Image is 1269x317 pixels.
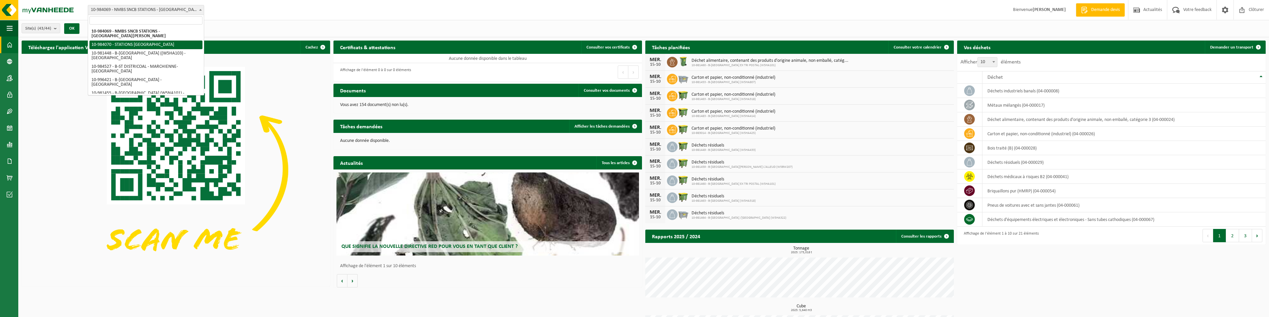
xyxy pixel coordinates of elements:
img: Download de VHEPlus App [22,54,330,285]
p: Affichage de l'élément 1 sur 10 éléments [340,264,639,268]
li: 10-984070 - STATIONS [GEOGRAPHIC_DATA] [89,41,202,49]
td: déchets médicaux à risques B2 (04-000041) [982,169,1266,184]
div: 15-10 [649,198,662,203]
button: 2 [1226,229,1239,242]
p: Vous avez 154 document(s) non lu(s). [340,103,635,107]
button: Next [1252,229,1262,242]
button: 1 [1213,229,1226,242]
img: WB-1100-HPE-GN-50 [678,107,689,118]
span: Que signifie la nouvelle directive RED pour vous en tant que client ? [341,244,518,249]
img: WB-2500-GAL-GY-01 [678,208,689,220]
button: Previous [1203,229,1213,242]
count: (43/44) [38,26,51,31]
h2: Tâches demandées [333,120,389,133]
div: MER. [649,74,662,79]
li: 10-996421 - B-[GEOGRAPHIC_DATA] - [GEOGRAPHIC_DATA] [89,76,202,89]
a: Consulter les rapports [896,230,953,243]
h2: Tâches planifiées [645,41,697,53]
span: 10-983014 - B-[GEOGRAPHIC_DATA] (W5HA425) [692,131,775,135]
td: bois traité (B) (04-000028) [982,141,1266,155]
span: 10-981459 - B-[GEOGRAPHIC_DATA][PERSON_NAME] L'ALLEUD (W5BW207) [692,165,793,169]
td: pneus de voitures avec et sans jantes (04-000061) [982,198,1266,212]
img: WB-1100-HPE-GN-51 [678,158,689,169]
a: Consulter votre calendrier [888,41,953,54]
div: MER. [649,210,662,215]
span: Déchet [987,75,1003,80]
span: Site(s) [25,24,51,34]
td: métaux mélangés (04-000017) [982,98,1266,112]
span: Demande devis [1089,7,1121,13]
span: Cachez [306,45,318,50]
span: 10-981449 - B-[GEOGRAPHIC_DATA] (W5HA433) [692,148,756,152]
button: Vorige [337,274,347,287]
span: Consulter votre calendrier [894,45,942,50]
p: Aucune donnée disponible. [340,139,635,143]
span: Déchets résiduels [692,177,776,182]
a: Tous les articles [596,156,641,169]
td: briquaillons pur (HMRP) (04-000054) [982,184,1266,198]
a: Consulter vos documents [578,84,641,97]
h2: Certificats & attestations [333,41,402,53]
img: WB-0240-HPE-GN-50 [678,56,689,67]
img: WB-1100-HPE-GN-50 [678,174,689,186]
span: 10-984069 - NMBS SNCB STATIONS - SINT-GILLIS [88,5,204,15]
div: Affichage de l'élément 0 à 0 sur 0 éléments [337,65,411,79]
button: 3 [1239,229,1252,242]
div: 15-10 [649,215,662,220]
button: Volgende [347,274,358,287]
span: Déchets résiduels [692,160,793,165]
a: Que signifie la nouvelle directive RED pour vous en tant que client ? [336,172,639,256]
span: 10-981464 - B-[GEOGRAPHIC_DATA] /[GEOGRAPHIC_DATA] (W5HA322) [692,216,786,220]
li: 10-981448 - B-[GEOGRAPHIC_DATA] ((W5HA103) - [GEOGRAPHIC_DATA] [89,49,202,62]
span: 10-981453 - B-[GEOGRAPHIC_DATA] (W5HA807) [692,80,775,84]
td: Aucune donnée disponible dans le tableau [333,54,642,63]
h3: Tonnage [649,246,954,254]
strong: [PERSON_NAME] [1033,7,1066,12]
td: déchet alimentaire, contenant des produits d'origine animale, non emballé, catégorie 3 (04-000024) [982,112,1266,127]
div: MER. [649,193,662,198]
button: Previous [618,65,628,79]
span: 10-981463 - B-[GEOGRAPHIC_DATA] (W5HA318) [692,199,756,203]
li: 10-984069 - NMBS SNCB STATIONS - [GEOGRAPHIC_DATA][PERSON_NAME] [89,27,202,41]
button: Site(s)(43/44) [22,23,60,33]
img: WB-2500-GAL-GY-01 [678,73,689,84]
img: WB-1100-HPE-GN-51 [678,141,689,152]
span: 10-981460 - B-[GEOGRAPHIC_DATA] EX TRI POSTAL (W5HA101) [692,182,776,186]
td: carton et papier, non-conditionné (industriel) (04-000026) [982,127,1266,141]
a: Afficher les tâches demandées [569,120,641,133]
td: déchets résiduels (04-000029) [982,155,1266,169]
span: 10 [977,57,997,67]
img: WB-1100-HPE-GN-50 [678,90,689,101]
div: MER. [649,159,662,164]
span: Consulter vos documents [584,88,630,93]
div: MER. [649,125,662,130]
div: MER. [649,176,662,181]
h2: Téléchargez l'application Vanheede+ maintenant! [22,41,146,53]
img: WB-1100-HPE-GN-50 [678,191,689,203]
h2: Documents [333,84,372,97]
span: Afficher les tâches demandées [574,124,630,129]
span: 10-981460 - B-[GEOGRAPHIC_DATA] EX TRI POSTAL (W5HA101) [692,63,848,67]
span: Carton et papier, non-conditionné (industriel) [692,75,775,80]
div: 15-10 [649,96,662,101]
span: 10 [978,57,997,67]
span: Déchets résiduels [692,143,756,148]
div: MER. [649,91,662,96]
td: déchets d'équipements électriques et électroniques - Sans tubes cathodiques (04-000067) [982,212,1266,227]
h2: Vos déchets [957,41,997,53]
button: OK [64,23,79,34]
img: WB-1100-HPE-GN-50 [678,124,689,135]
div: 15-10 [649,147,662,152]
div: Affichage de l'élément 1 à 10 sur 21 éléments [960,228,1039,243]
h2: Actualités [333,156,369,169]
div: 15-10 [649,113,662,118]
div: 15-10 [649,130,662,135]
span: Demander un transport [1210,45,1253,50]
div: 15-10 [649,62,662,67]
div: 15-10 [649,181,662,186]
label: Afficher éléments [960,59,1021,65]
div: 15-10 [649,79,662,84]
span: Consulter vos certificats [586,45,630,50]
span: 2025: 173,018 t [649,251,954,254]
